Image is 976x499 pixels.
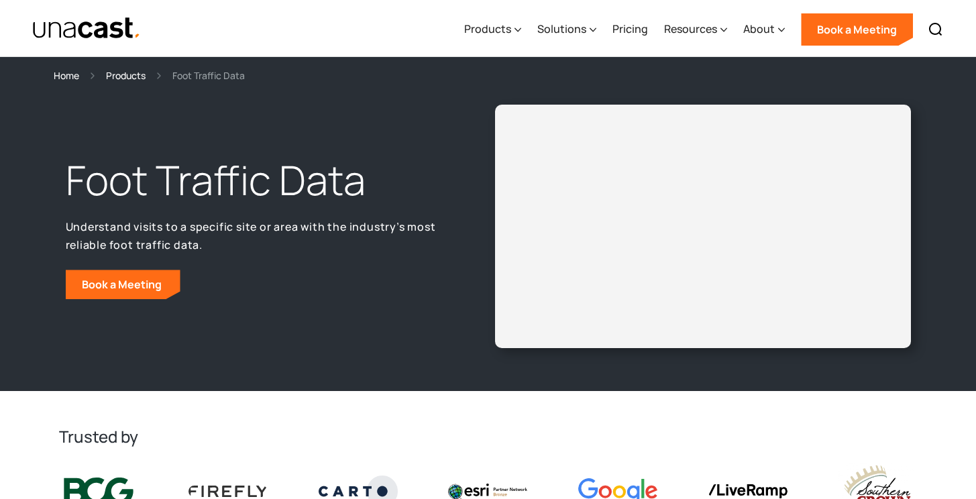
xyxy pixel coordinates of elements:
[612,2,648,57] a: Pricing
[448,484,527,498] img: Esri logo
[537,2,596,57] div: Solutions
[464,21,511,37] div: Products
[188,486,268,496] img: Firefly Advertising logo
[59,426,918,447] h2: Trusted by
[32,17,142,40] a: home
[537,21,586,37] div: Solutions
[801,13,913,46] a: Book a Meeting
[708,484,788,498] img: liveramp logo
[743,2,785,57] div: About
[743,21,775,37] div: About
[172,68,245,83] div: Foot Traffic Data
[66,270,180,299] a: Book a Meeting
[66,218,445,254] p: Understand visits to a specific site or area with the industry’s most reliable foot traffic data.
[464,2,521,57] div: Products
[54,68,79,83] a: Home
[66,154,445,207] h1: Foot Traffic Data
[928,21,944,38] img: Search icon
[664,21,717,37] div: Resources
[106,68,146,83] a: Products
[32,17,142,40] img: Unacast text logo
[664,2,727,57] div: Resources
[506,115,900,337] iframe: Unacast - European Vaccines v2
